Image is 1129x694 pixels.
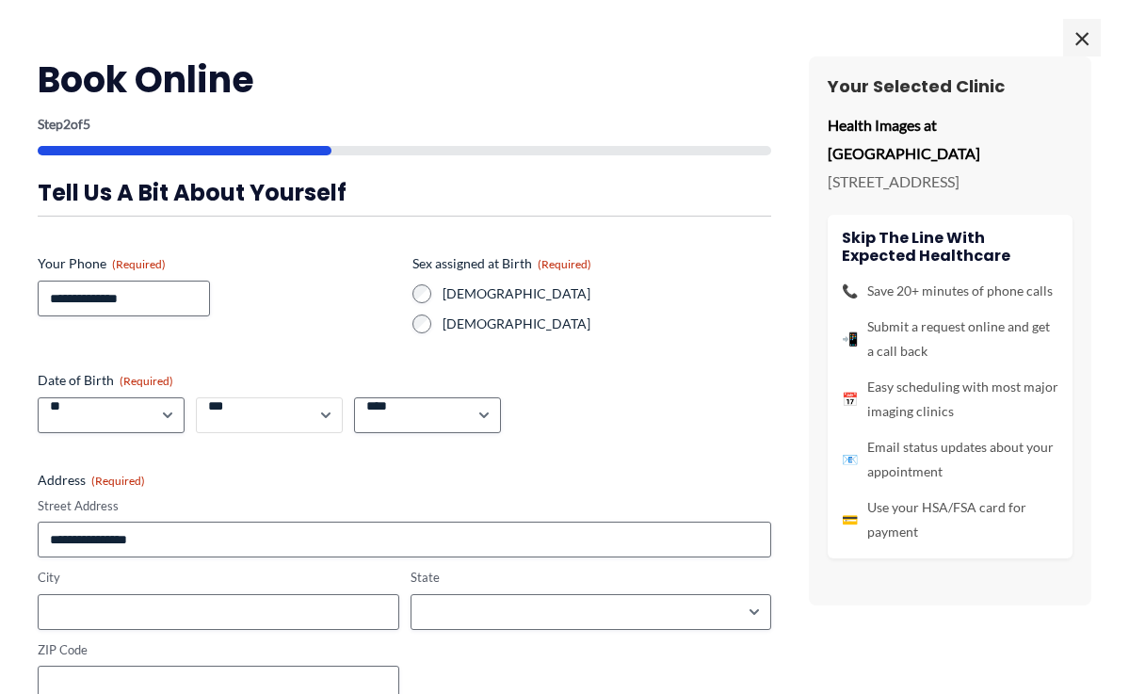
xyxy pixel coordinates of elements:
p: [STREET_ADDRESS] [828,168,1073,196]
li: Easy scheduling with most major imaging clinics [842,375,1058,424]
span: (Required) [120,374,173,388]
label: [DEMOGRAPHIC_DATA] [443,315,772,333]
h4: Skip the line with Expected Healthcare [842,229,1058,265]
label: [DEMOGRAPHIC_DATA] [443,284,772,303]
p: Health Images at [GEOGRAPHIC_DATA] [828,111,1073,167]
li: Save 20+ minutes of phone calls [842,279,1058,303]
label: ZIP Code [38,641,399,659]
legend: Date of Birth [38,371,173,390]
span: (Required) [91,474,145,488]
h3: Tell us a bit about yourself [38,178,771,207]
span: 📅 [842,387,858,412]
span: 📧 [842,447,858,472]
span: 📲 [842,327,858,351]
h3: Your Selected Clinic [828,75,1073,97]
span: (Required) [538,257,591,271]
li: Submit a request online and get a call back [842,315,1058,363]
p: Step of [38,118,771,131]
span: 5 [83,116,90,132]
legend: Address [38,471,145,490]
span: 2 [63,116,71,132]
span: × [1063,19,1101,56]
li: Use your HSA/FSA card for payment [842,495,1058,544]
label: Street Address [38,497,771,515]
legend: Sex assigned at Birth [412,254,591,273]
span: 📞 [842,279,858,303]
span: 💳 [842,508,858,532]
label: Your Phone [38,254,397,273]
label: City [38,569,399,587]
span: (Required) [112,257,166,271]
h2: Book Online [38,56,771,103]
label: State [411,569,772,587]
li: Email status updates about your appointment [842,435,1058,484]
